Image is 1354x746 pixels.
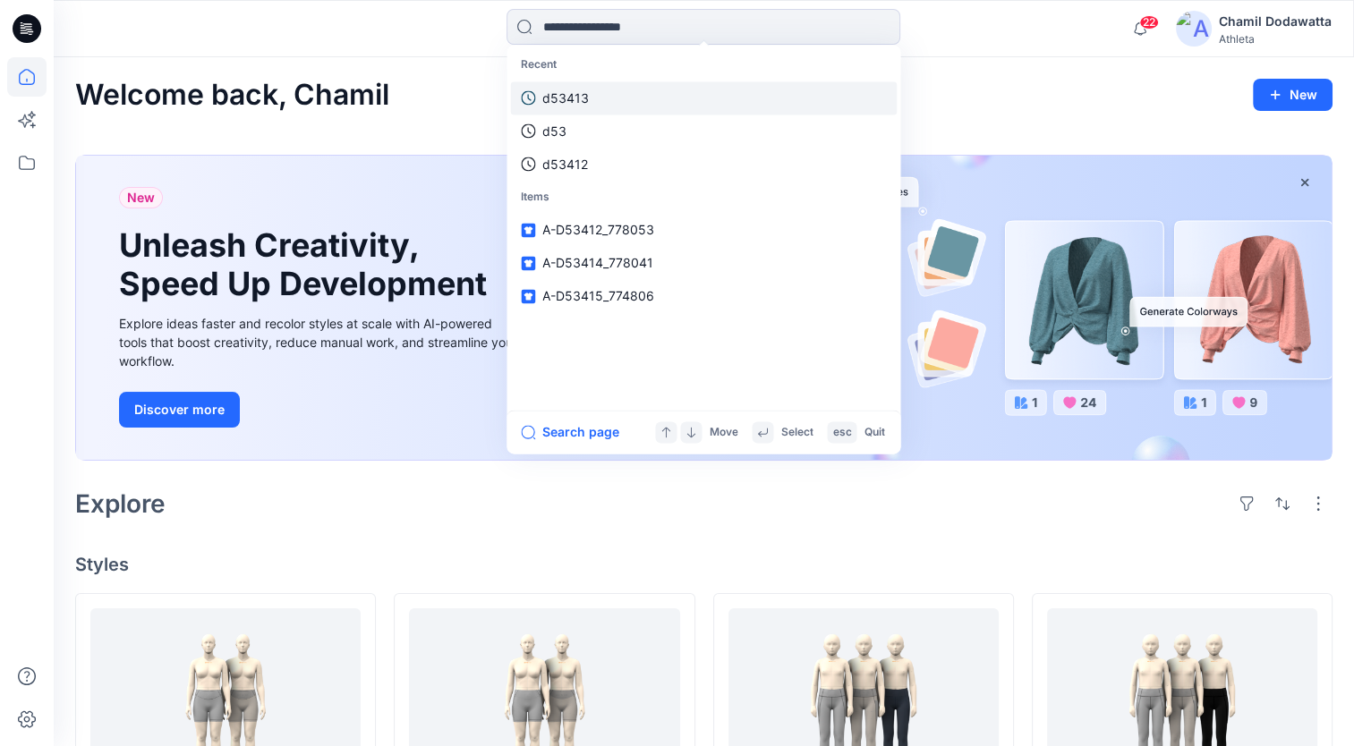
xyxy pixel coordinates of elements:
[1219,11,1332,32] div: Chamil Dodawatta
[119,392,522,428] a: Discover more
[75,79,389,112] h2: Welcome back, Chamil
[510,81,897,114] a: d53413
[127,187,155,208] span: New
[542,155,588,174] p: d53412
[119,392,240,428] button: Discover more
[542,223,654,238] span: A-D53412_778053
[1139,15,1159,30] span: 22
[75,489,166,518] h2: Explore
[542,122,566,140] p: d53
[1253,79,1333,111] button: New
[510,247,897,280] a: A-D53414_778041
[510,148,897,181] a: d53412
[119,226,495,303] h1: Unleash Creativity, Speed Up Development
[542,256,653,271] span: A-D53414_778041
[832,423,851,442] p: esc
[510,48,897,81] p: Recent
[542,89,589,107] p: d53413
[780,423,813,442] p: Select
[521,421,619,443] button: Search page
[119,314,522,370] div: Explore ideas faster and recolor styles at scale with AI-powered tools that boost creativity, red...
[709,423,737,442] p: Move
[510,181,897,214] p: Items
[542,289,654,304] span: A-D53415_774806
[1176,11,1212,47] img: avatar
[510,214,897,247] a: A-D53412_778053
[1219,32,1332,46] div: Athleta
[510,280,897,313] a: A-D53415_774806
[864,423,884,442] p: Quit
[75,554,1333,575] h4: Styles
[510,114,897,148] a: d53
